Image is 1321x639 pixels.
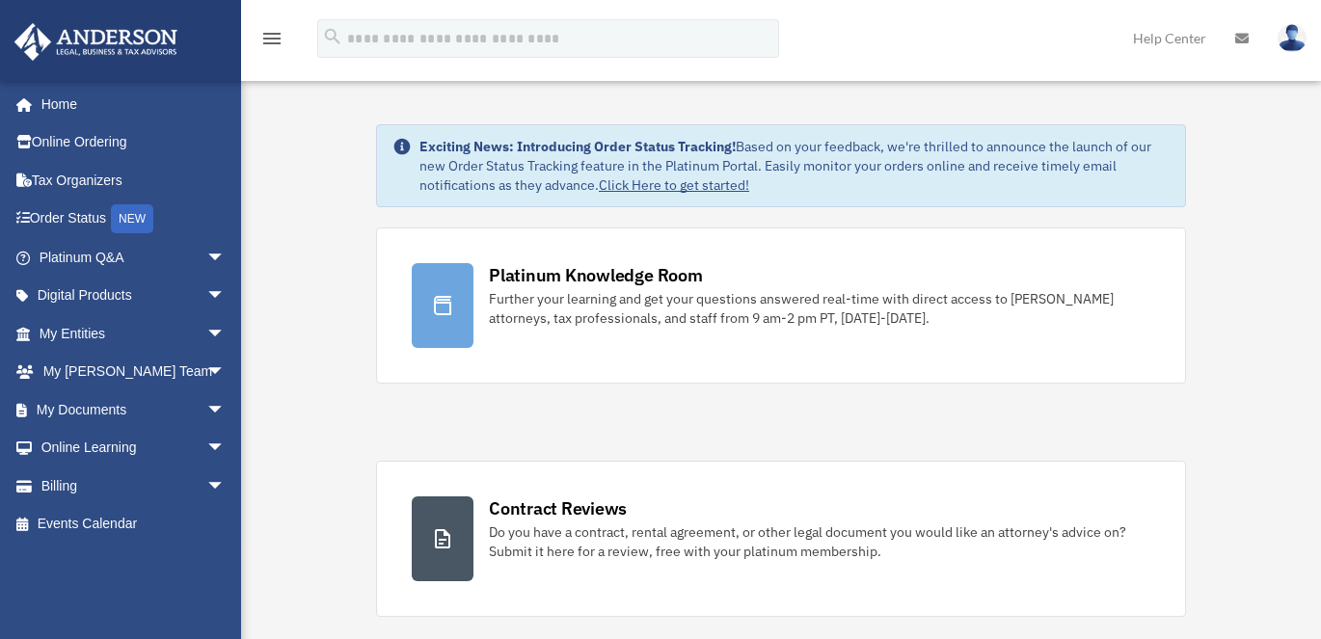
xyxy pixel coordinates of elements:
a: Contract Reviews Do you have a contract, rental agreement, or other legal document you would like... [376,461,1186,617]
a: Online Learningarrow_drop_down [13,429,255,467]
div: Platinum Knowledge Room [489,263,703,287]
a: Digital Productsarrow_drop_down [13,277,255,315]
div: Contract Reviews [489,496,627,520]
a: Online Ordering [13,123,255,162]
a: My Entitiesarrow_drop_down [13,314,255,353]
div: NEW [111,204,153,233]
span: arrow_drop_down [206,390,245,430]
div: Based on your feedback, we're thrilled to announce the launch of our new Order Status Tracking fe... [419,137,1170,195]
a: Tax Organizers [13,161,255,200]
span: arrow_drop_down [206,353,245,392]
a: Platinum Q&Aarrow_drop_down [13,238,255,277]
a: Platinum Knowledge Room Further your learning and get your questions answered real-time with dire... [376,227,1186,384]
i: search [322,26,343,47]
a: Click Here to get started! [599,176,749,194]
strong: Exciting News: Introducing Order Status Tracking! [419,138,736,155]
span: arrow_drop_down [206,466,245,506]
a: Billingarrow_drop_down [13,466,255,505]
img: Anderson Advisors Platinum Portal [9,23,183,61]
a: Order StatusNEW [13,200,255,239]
span: arrow_drop_down [206,277,245,316]
i: menu [260,27,283,50]
a: menu [260,34,283,50]
a: My [PERSON_NAME] Teamarrow_drop_down [13,353,255,391]
a: Home [13,85,245,123]
a: Events Calendar [13,505,255,544]
a: My Documentsarrow_drop_down [13,390,255,429]
img: User Pic [1278,24,1307,52]
span: arrow_drop_down [206,314,245,354]
div: Further your learning and get your questions answered real-time with direct access to [PERSON_NAM... [489,289,1150,328]
span: arrow_drop_down [206,429,245,468]
div: Do you have a contract, rental agreement, or other legal document you would like an attorney's ad... [489,522,1150,561]
span: arrow_drop_down [206,238,245,278]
